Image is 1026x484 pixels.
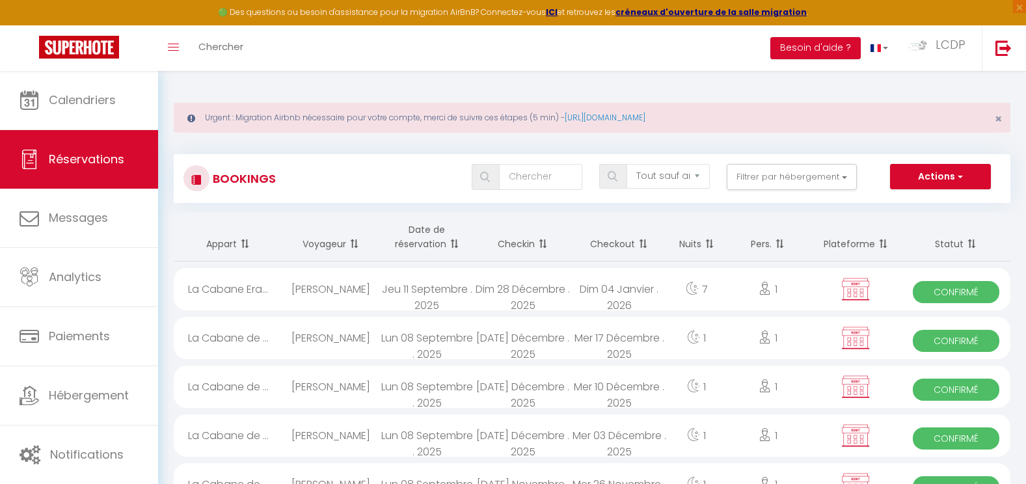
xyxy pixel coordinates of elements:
[809,213,901,262] th: Sort by channel
[727,164,857,190] button: Filtrer par hébergement
[50,446,124,463] span: Notifications
[995,111,1002,127] span: ×
[209,164,276,193] h3: Bookings
[198,40,243,53] span: Chercher
[39,36,119,59] img: Super Booking
[174,213,282,262] th: Sort by rentals
[174,103,1010,133] div: Urgent : Migration Airbnb nécessaire pour votre compte, merci de suivre ces étapes (5 min) -
[49,269,101,285] span: Analytics
[936,36,965,53] span: LCDP
[668,213,726,262] th: Sort by nights
[615,7,807,18] a: créneaux d'ouverture de la salle migration
[189,25,253,71] a: Chercher
[49,151,124,167] span: Réservations
[565,112,645,123] a: [URL][DOMAIN_NAME]
[571,213,668,262] th: Sort by checkout
[898,25,982,71] a: ... LCDP
[379,213,475,262] th: Sort by booking date
[908,38,927,52] img: ...
[49,328,110,344] span: Paiements
[890,164,990,190] button: Actions
[995,113,1002,125] button: Close
[49,92,116,108] span: Calendriers
[282,213,379,262] th: Sort by guest
[902,213,1010,262] th: Sort by status
[499,164,582,190] input: Chercher
[995,40,1012,56] img: logout
[546,7,558,18] a: ICI
[49,387,129,403] span: Hébergement
[475,213,571,262] th: Sort by checkin
[49,209,108,226] span: Messages
[971,425,1016,474] iframe: Chat
[770,37,861,59] button: Besoin d'aide ?
[726,213,810,262] th: Sort by people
